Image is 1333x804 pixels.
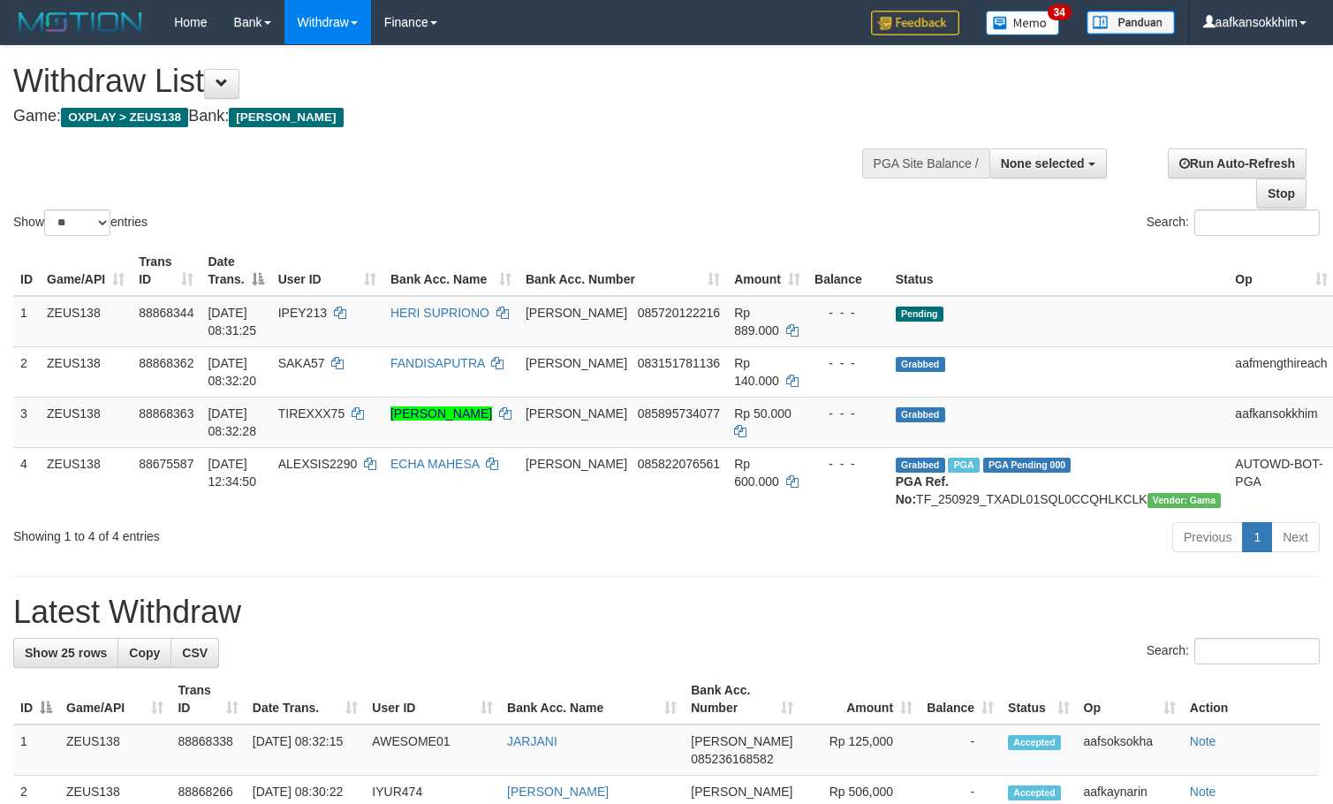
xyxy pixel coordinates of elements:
span: [PERSON_NAME] [691,785,792,799]
b: PGA Ref. No: [896,474,949,506]
th: Trans ID: activate to sort column ascending [132,246,201,296]
th: Balance [807,246,889,296]
td: aafsoksokha [1077,724,1183,776]
span: PGA Pending [983,458,1072,473]
th: Date Trans.: activate to sort column ascending [246,674,366,724]
th: User ID: activate to sort column ascending [365,674,500,724]
span: Copy 083151781136 to clipboard [638,356,720,370]
a: Note [1190,734,1216,748]
span: Vendor URL: https://trx31.1velocity.biz [1147,493,1222,508]
th: Bank Acc. Number: activate to sort column ascending [519,246,727,296]
span: Grabbed [896,357,945,372]
span: TIREXXX75 [278,406,345,421]
a: [PERSON_NAME] [507,785,609,799]
th: Action [1183,674,1320,724]
td: 2 [13,346,40,397]
div: - - - [814,455,882,473]
td: Rp 125,000 [800,724,920,776]
th: Op: activate to sort column ascending [1077,674,1183,724]
span: Copy 085720122216 to clipboard [638,306,720,320]
th: Game/API: activate to sort column ascending [40,246,132,296]
img: MOTION_logo.png [13,9,148,35]
span: [DATE] 08:31:25 [208,306,256,338]
span: Show 25 rows [25,646,107,660]
h4: Game: Bank: [13,108,871,125]
span: CSV [182,646,208,660]
span: Copy 085236168582 to clipboard [691,752,773,766]
span: [DATE] 08:32:28 [208,406,256,438]
img: panduan.png [1087,11,1175,34]
a: Stop [1256,178,1306,209]
div: Showing 1 to 4 of 4 entries [13,520,542,545]
h1: Latest Withdraw [13,595,1320,630]
th: Status [889,246,1229,296]
span: [DATE] 12:34:50 [208,457,256,489]
td: 1 [13,296,40,347]
span: IPEY213 [278,306,327,320]
a: [PERSON_NAME] [390,406,492,421]
th: Bank Acc. Number: activate to sort column ascending [684,674,800,724]
span: ALEXSIS2290 [278,457,358,471]
span: 88675587 [139,457,193,471]
span: 34 [1048,4,1072,20]
span: SAKA57 [278,356,325,370]
input: Search: [1194,638,1320,664]
td: AWESOME01 [365,724,500,776]
label: Show entries [13,209,148,236]
a: JARJANI [507,734,557,748]
div: - - - [814,354,882,372]
th: Trans ID: activate to sort column ascending [170,674,245,724]
span: [PERSON_NAME] [229,108,343,127]
th: Bank Acc. Name: activate to sort column ascending [500,674,684,724]
button: None selected [989,148,1107,178]
th: ID: activate to sort column descending [13,674,59,724]
a: Run Auto-Refresh [1168,148,1306,178]
img: Button%20Memo.svg [986,11,1060,35]
span: Rp 140.000 [734,356,779,388]
span: [PERSON_NAME] [526,306,627,320]
span: 88868344 [139,306,193,320]
span: [PERSON_NAME] [526,356,627,370]
span: None selected [1001,156,1085,171]
span: Rp 889.000 [734,306,779,338]
td: ZEUS138 [40,447,132,515]
a: ECHA MAHESA [390,457,479,471]
th: Bank Acc. Name: activate to sort column ascending [383,246,519,296]
h1: Withdraw List [13,64,871,99]
td: ZEUS138 [59,724,170,776]
th: Balance: activate to sort column ascending [920,674,1001,724]
span: Grabbed [896,407,945,422]
a: Next [1271,522,1320,552]
span: Pending [896,307,943,322]
td: 88868338 [170,724,245,776]
th: Date Trans.: activate to sort column descending [201,246,270,296]
td: 3 [13,397,40,447]
td: 1 [13,724,59,776]
span: Copy [129,646,160,660]
a: Show 25 rows [13,638,118,668]
div: PGA Site Balance / [862,148,989,178]
span: Rp 50.000 [734,406,791,421]
th: ID [13,246,40,296]
span: Copy 085822076561 to clipboard [638,457,720,471]
th: Status: activate to sort column ascending [1001,674,1076,724]
th: Amount: activate to sort column ascending [800,674,920,724]
span: OXPLAY > ZEUS138 [61,108,188,127]
a: 1 [1242,522,1272,552]
td: [DATE] 08:32:15 [246,724,366,776]
span: Grabbed [896,458,945,473]
input: Search: [1194,209,1320,236]
select: Showentries [44,209,110,236]
a: Previous [1172,522,1243,552]
span: Marked by aafpengsreynich [948,458,979,473]
label: Search: [1147,638,1320,664]
span: Rp 600.000 [734,457,779,489]
a: CSV [170,638,219,668]
span: [PERSON_NAME] [526,457,627,471]
span: Copy 085895734077 to clipboard [638,406,720,421]
div: - - - [814,304,882,322]
span: [DATE] 08:32:20 [208,356,256,388]
th: User ID: activate to sort column ascending [271,246,383,296]
span: 88868362 [139,356,193,370]
a: FANDISAPUTRA [390,356,485,370]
